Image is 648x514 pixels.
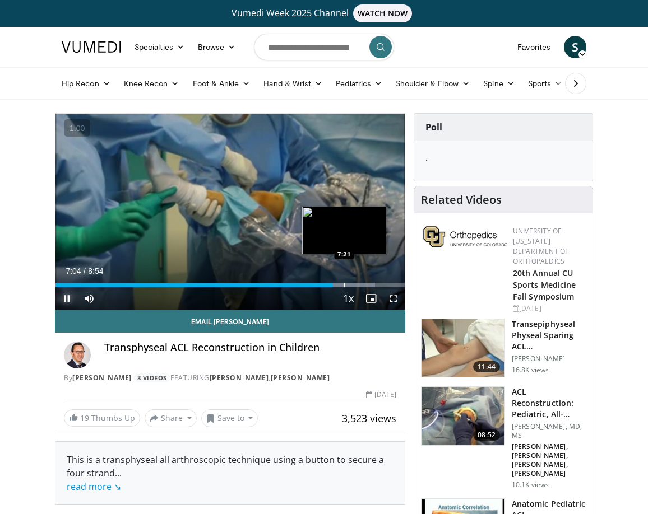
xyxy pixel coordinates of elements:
[423,226,507,247] img: 355603a8-37da-49b6-856f-e00d7e9307d3.png.150x105_q85_autocrop_double_scale_upscale_version-0.2.png
[513,303,584,314] div: [DATE]
[564,36,586,58] a: S
[67,453,394,493] div: This is a transphyseal all arthroscopic technique using a button to secure a four strand
[55,114,405,310] video-js: Video Player
[254,34,394,60] input: Search topics, interventions
[67,467,122,493] span: ...
[513,268,576,302] a: 20th Annual CU Sports Medicine Fall Symposium
[512,354,586,363] p: [PERSON_NAME]
[342,412,396,425] span: 3,523 views
[473,361,500,372] span: 11:44
[133,373,170,382] a: 3 Videos
[128,36,191,58] a: Specialties
[513,226,568,266] a: University of [US_STATE] Department of Orthopaedics
[104,342,396,354] h4: Transphyseal ACL Reconstruction in Children
[55,72,117,95] a: Hip Recon
[80,413,89,423] span: 19
[64,342,91,368] img: Avatar
[360,287,382,310] button: Enable picture-in-picture mode
[512,480,549,489] p: 10.1K views
[210,373,269,382] a: [PERSON_NAME]
[366,390,396,400] div: [DATE]
[512,366,549,375] p: 16.8K views
[476,72,521,95] a: Spine
[271,373,330,382] a: [PERSON_NAME]
[117,72,186,95] a: Knee Recon
[425,152,581,163] h6: .
[186,72,257,95] a: Foot & Ankle
[421,193,502,207] h4: Related Videos
[84,267,86,275] span: /
[337,287,360,310] button: Playback Rate
[512,422,586,440] p: [PERSON_NAME], MD, MS
[66,267,81,275] span: 7:04
[78,287,100,310] button: Mute
[425,121,442,133] strong: Poll
[353,4,413,22] span: WATCH NOW
[302,207,386,254] img: image.jpeg
[201,409,258,427] button: Save to
[389,72,476,95] a: Shoulder & Elbow
[329,72,389,95] a: Pediatrics
[422,387,504,445] img: 322778_0000_1.png.150x105_q85_crop-smart_upscale.jpg
[382,287,405,310] button: Fullscreen
[64,373,396,383] div: By FEATURING ,
[512,319,586,352] h3: Transepiphyseal Physeal Sparing ACL Reconstruction
[62,41,121,53] img: VuMedi Logo
[67,480,121,493] a: read more ↘
[145,409,197,427] button: Share
[512,386,586,420] h3: ACL Reconstruction: Pediatric, All-Epiphyseal, All-Inside using Hams…
[55,287,78,310] button: Pause
[511,36,557,58] a: Favorites
[421,386,586,489] a: 08:52 ACL Reconstruction: Pediatric, All-Epiphyseal, All-Inside using Hams… [PERSON_NAME], MD, MS...
[64,409,140,427] a: 19 Thumbs Up
[88,267,103,275] span: 8:54
[72,373,132,382] a: [PERSON_NAME]
[55,310,405,333] a: Email [PERSON_NAME]
[421,319,586,378] a: 11:44 Transepiphyseal Physeal Sparing ACL Reconstruction [PERSON_NAME] 16.8K views
[55,4,593,22] a: Vumedi Week 2025 ChannelWATCH NOW
[521,72,570,95] a: Sports
[473,429,500,441] span: 08:52
[257,72,329,95] a: Hand & Wrist
[512,442,586,478] p: [PERSON_NAME], [PERSON_NAME], [PERSON_NAME], [PERSON_NAME]
[191,36,243,58] a: Browse
[422,319,504,377] img: 273358_0000_1.png.150x105_q85_crop-smart_upscale.jpg
[55,283,405,287] div: Progress Bar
